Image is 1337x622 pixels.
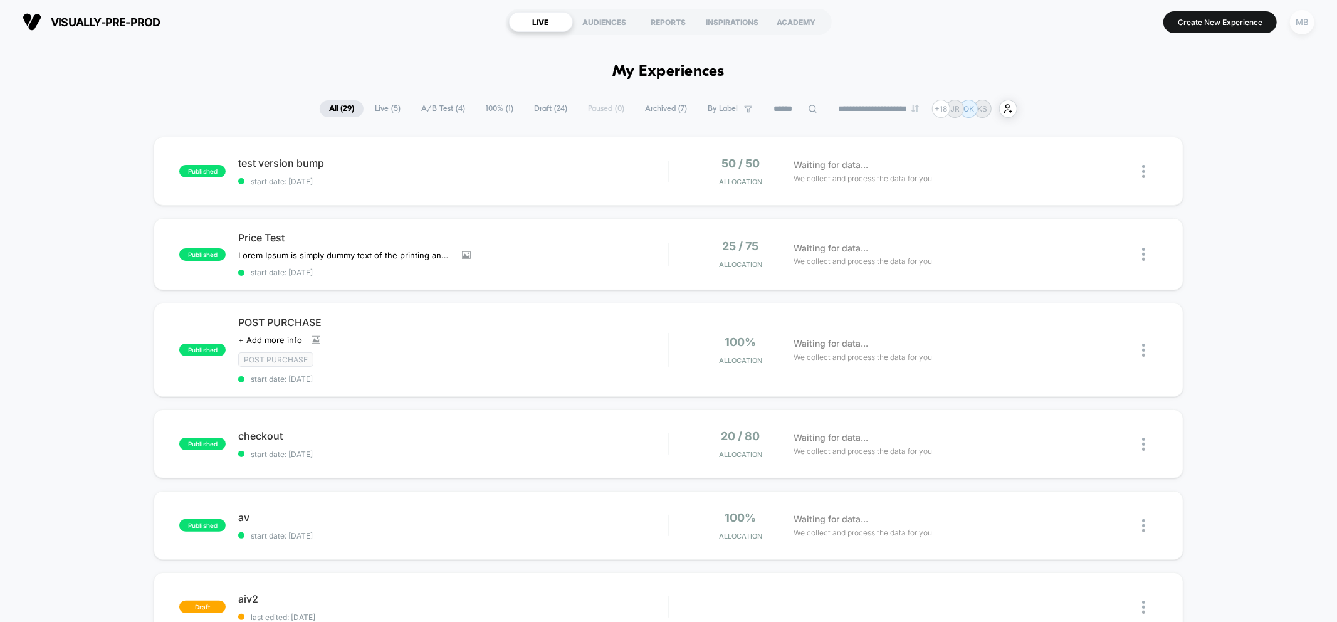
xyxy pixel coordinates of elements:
[794,255,932,267] span: We collect and process the data for you
[911,105,919,112] img: end
[636,100,696,117] span: Archived ( 7 )
[701,12,765,32] div: INSPIRATIONS
[708,104,738,113] span: By Label
[1142,248,1145,261] img: close
[794,431,868,445] span: Waiting for data...
[932,100,950,118] div: + 18
[1163,11,1277,33] button: Create New Experience
[238,157,668,169] span: test version bump
[719,177,762,186] span: Allocation
[1142,519,1145,532] img: close
[238,593,668,605] span: aiv2
[509,12,573,32] div: LIVE
[238,250,453,260] span: Lorem Ipsum is simply dummy text of the printing and typesetting industry. Lorem Ipsum has been t...
[179,248,226,261] span: published
[765,12,829,32] div: ACADEMY
[238,231,668,244] span: Price Test
[179,438,226,450] span: published
[238,352,313,367] span: Post Purchase
[1142,438,1145,451] img: close
[719,450,762,459] span: Allocation
[1286,9,1318,35] button: MB
[179,344,226,356] span: published
[612,63,725,81] h1: My Experiences
[794,351,932,363] span: We collect and process the data for you
[1142,165,1145,178] img: close
[179,165,226,177] span: published
[238,430,668,442] span: checkout
[525,100,577,117] span: Draft ( 24 )
[794,527,932,539] span: We collect and process the data for you
[721,430,760,443] span: 20 / 80
[238,268,668,277] span: start date: [DATE]
[719,356,762,365] span: Allocation
[320,100,364,117] span: All ( 29 )
[794,241,868,255] span: Waiting for data...
[637,12,701,32] div: REPORTS
[950,104,960,113] p: JR
[238,511,668,524] span: av
[238,316,668,329] span: POST PURCHASE
[794,172,932,184] span: We collect and process the data for you
[794,337,868,351] span: Waiting for data...
[719,260,762,269] span: Allocation
[725,335,757,349] span: 100%
[725,511,757,524] span: 100%
[51,16,160,29] span: visually-pre-prod
[1290,10,1314,34] div: MB
[963,104,974,113] p: OK
[238,531,668,540] span: start date: [DATE]
[978,104,988,113] p: KS
[412,100,475,117] span: A/B Test ( 4 )
[721,157,760,170] span: 50 / 50
[719,532,762,540] span: Allocation
[238,613,668,622] span: last edited: [DATE]
[238,450,668,459] span: start date: [DATE]
[794,445,932,457] span: We collect and process the data for you
[19,12,164,32] button: visually-pre-prod
[23,13,41,31] img: Visually logo
[179,601,226,613] span: draft
[365,100,410,117] span: Live ( 5 )
[1142,344,1145,357] img: close
[573,12,637,32] div: AUDIENCES
[238,335,302,345] span: + Add more info
[794,158,868,172] span: Waiting for data...
[238,374,668,384] span: start date: [DATE]
[1142,601,1145,614] img: close
[476,100,523,117] span: 100% ( 1 )
[723,240,759,253] span: 25 / 75
[238,177,668,186] span: start date: [DATE]
[794,512,868,526] span: Waiting for data...
[179,519,226,532] span: published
